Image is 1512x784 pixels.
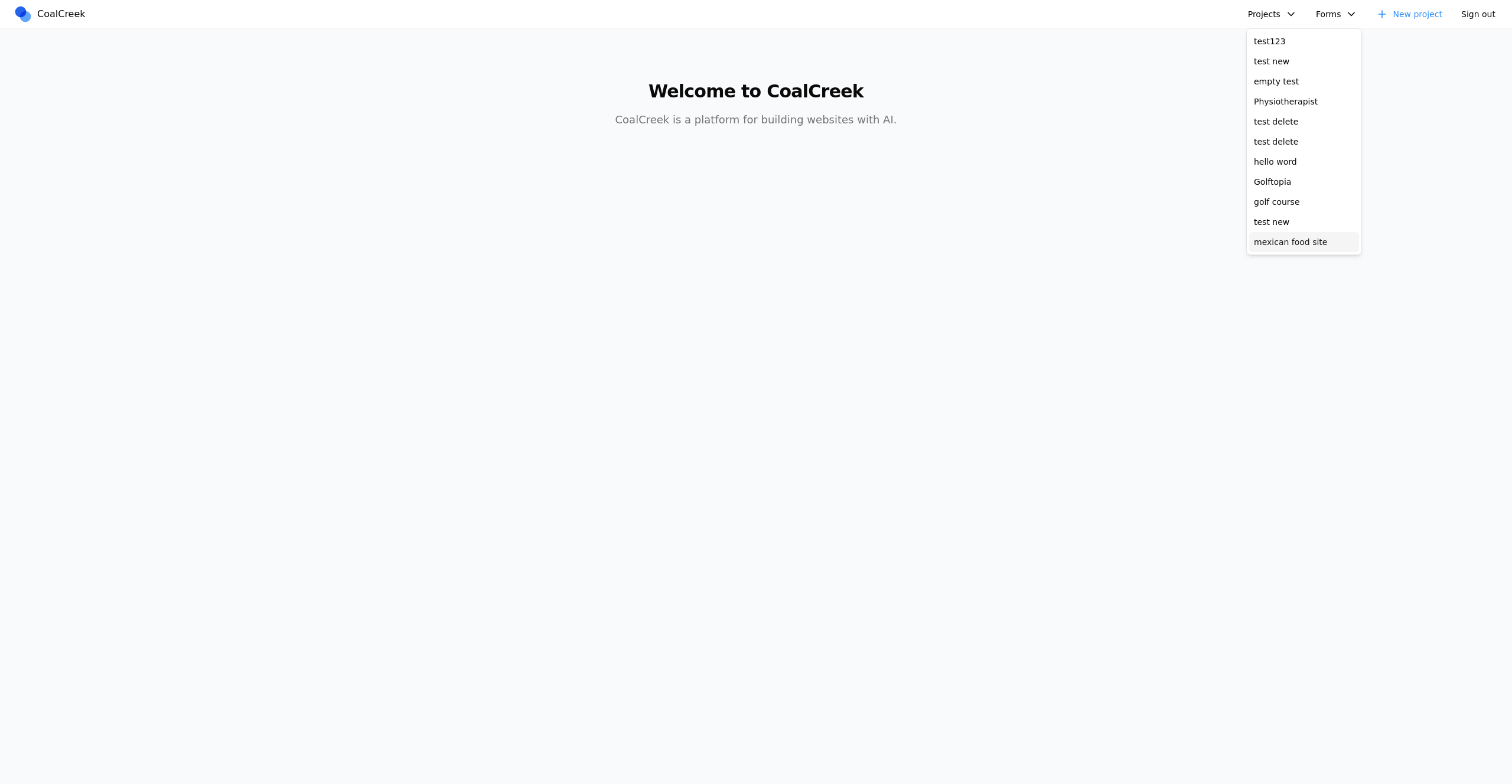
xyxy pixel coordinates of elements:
a: dsfsdf [1249,252,1359,272]
a: Golftopia [1249,172,1359,192]
a: mexican food site [1249,232,1359,252]
a: Physiotherapist [1249,92,1359,112]
a: test new [1249,51,1359,71]
a: empty test [1249,71,1359,92]
a: New project [1369,5,1449,24]
button: Sign out [1454,5,1503,24]
span: CoalCreek [37,7,86,21]
a: test delete [1249,112,1359,132]
div: Projects [1246,28,1362,255]
a: test123 [1249,31,1359,51]
h1: Welcome to CoalCreek [529,81,983,102]
a: test delete [1249,132,1359,152]
a: golf course [1249,192,1359,212]
a: CoalCreek [14,5,90,23]
a: hello word [1249,152,1359,172]
p: CoalCreek is a platform for building websites with AI. [529,112,983,128]
a: test new [1249,212,1359,232]
button: Forms [1309,5,1365,24]
button: Projects [1241,5,1304,24]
